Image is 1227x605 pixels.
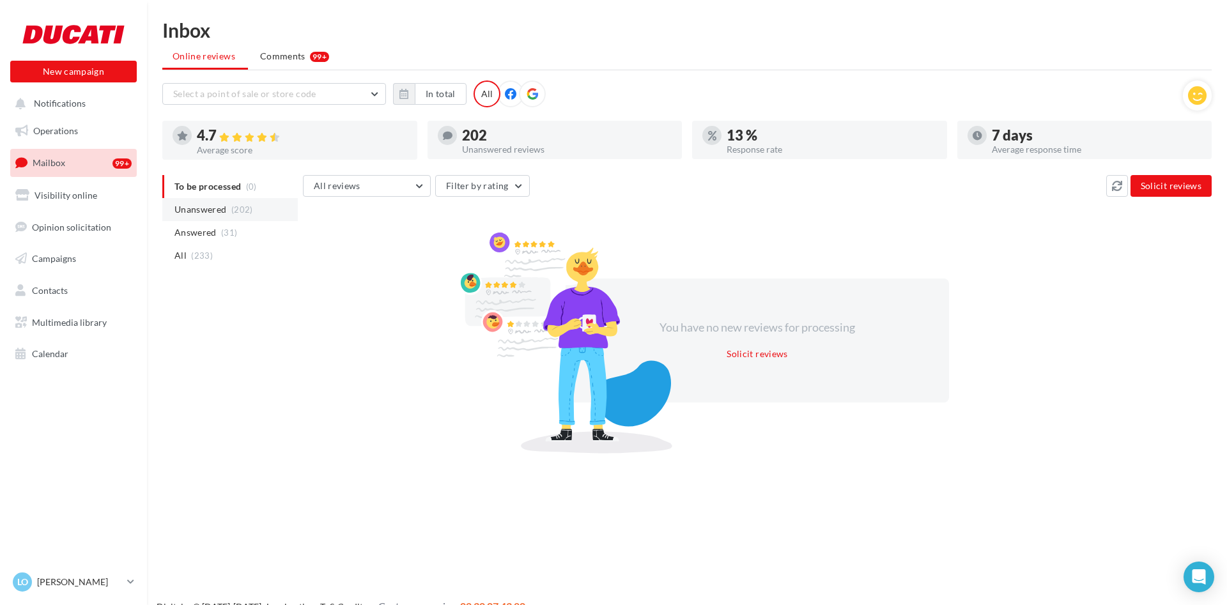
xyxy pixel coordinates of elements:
[37,576,122,588] p: [PERSON_NAME]
[191,250,213,261] span: (233)
[162,20,1212,40] div: Inbox
[474,80,500,107] div: All
[393,83,467,105] button: In total
[8,214,139,241] a: Opinion solicitation
[10,61,137,82] button: New campaign
[722,346,792,362] button: Solicit reviews
[8,277,139,304] a: Contacts
[162,83,386,105] button: Select a point of sale or store code
[992,145,1202,154] div: Average response time
[112,158,132,169] div: 99+
[174,203,227,216] span: Unanswered
[221,227,237,238] span: (31)
[32,221,111,232] span: Opinion solicitation
[32,285,68,296] span: Contacts
[32,253,76,264] span: Campaigns
[415,83,467,105] button: In total
[8,149,139,176] a: Mailbox99+
[8,118,139,144] a: Operations
[174,249,187,262] span: All
[174,226,217,239] span: Answered
[435,175,530,197] button: Filter by rating
[303,175,431,197] button: All reviews
[35,190,97,201] span: Visibility online
[1184,562,1214,592] div: Open Intercom Messenger
[32,348,68,359] span: Calendar
[197,128,407,143] div: 4.7
[33,125,78,136] span: Operations
[33,157,65,168] span: Mailbox
[8,245,139,272] a: Campaigns
[314,180,360,191] span: All reviews
[17,576,28,588] span: LO
[231,204,253,215] span: (202)
[32,317,107,328] span: Multimedia library
[260,50,305,63] span: Comments
[727,145,937,154] div: Response rate
[197,146,407,155] div: Average score
[8,182,139,209] a: Visibility online
[310,52,329,62] div: 99+
[462,128,672,142] div: 202
[8,341,139,367] a: Calendar
[647,319,867,336] div: You have no new reviews for processing
[8,309,139,336] a: Multimedia library
[10,570,137,594] a: LO [PERSON_NAME]
[462,145,672,154] div: Unanswered reviews
[992,128,1202,142] div: 7 days
[173,88,316,99] span: Select a point of sale or store code
[727,128,937,142] div: 13 %
[34,98,86,109] span: Notifications
[1131,175,1212,197] button: Solicit reviews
